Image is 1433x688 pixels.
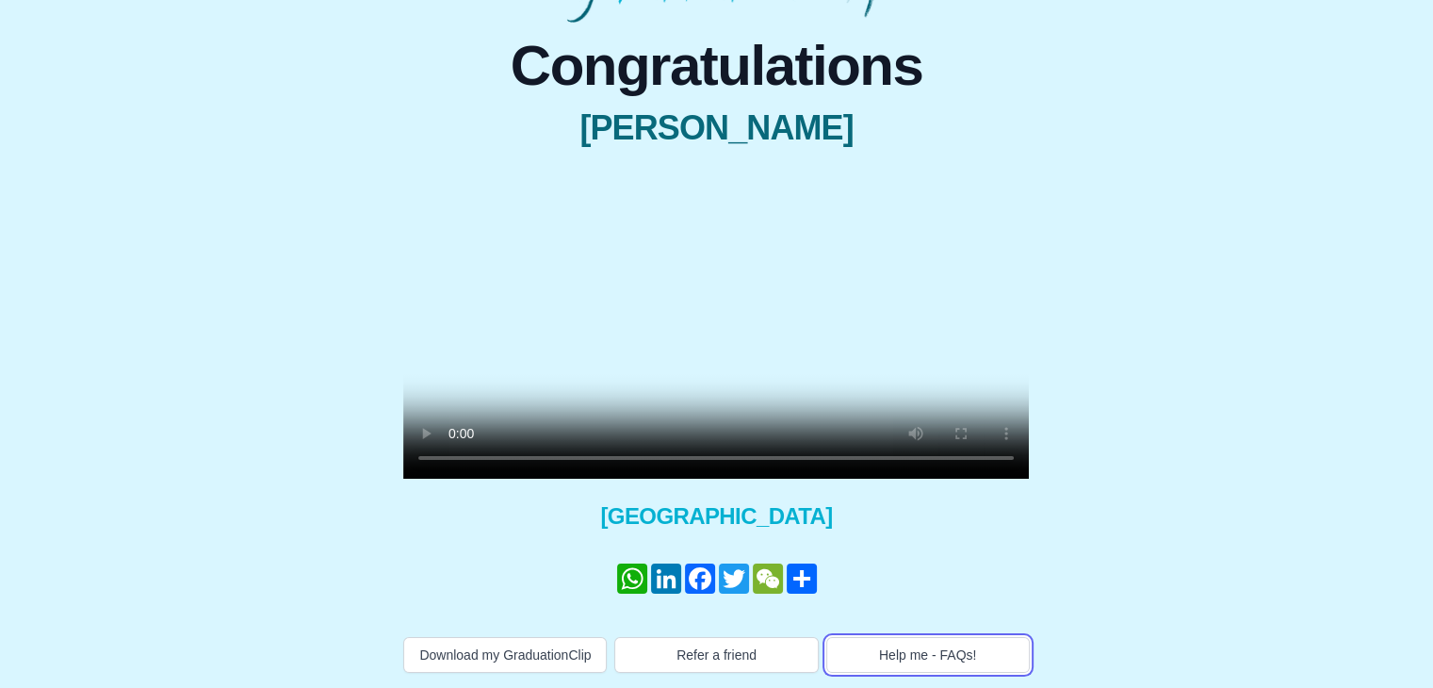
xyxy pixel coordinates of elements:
a: LinkedIn [649,564,683,594]
button: Help me - FAQs! [826,637,1030,673]
a: Twitter [717,564,751,594]
a: WhatsApp [615,564,649,594]
span: [GEOGRAPHIC_DATA] [403,501,1029,532]
button: Refer a friend [614,637,818,673]
span: Congratulations [403,38,1029,94]
span: [PERSON_NAME] [403,109,1029,147]
a: Share [785,564,819,594]
button: Download my GraduationClip [403,637,607,673]
a: WeChat [751,564,785,594]
a: Facebook [683,564,717,594]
